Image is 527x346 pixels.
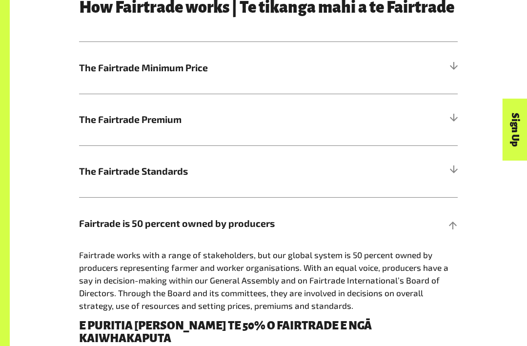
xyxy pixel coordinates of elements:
[79,250,448,310] span: Fairtrade works with a range of stakeholders, but our global system is 50 percent owned by produc...
[79,164,363,178] span: The Fairtrade Standards
[79,216,363,230] span: Fairtrade is 50 percent owned by producers
[79,320,458,345] h4: E PURITIA [PERSON_NAME] TE 50% O FAIRTRADE E NGĀ KAIWHAKAPUTA
[79,112,363,126] span: The Fairtrade Premium
[79,61,363,75] span: The Fairtrade Minimum Price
